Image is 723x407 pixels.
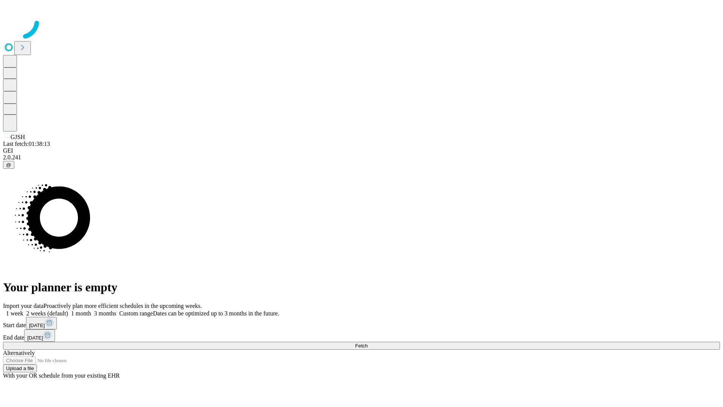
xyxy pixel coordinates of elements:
[71,310,91,317] span: 1 month
[153,310,279,317] span: Dates can be optimized up to 3 months in the future.
[94,310,116,317] span: 3 months
[3,141,50,147] span: Last fetch: 01:38:13
[24,329,55,342] button: [DATE]
[44,303,202,309] span: Proactively plan more efficient schedules in the upcoming weeks.
[3,147,720,154] div: GEI
[26,310,68,317] span: 2 weeks (default)
[3,154,720,161] div: 2.0.241
[3,161,14,169] button: @
[3,350,35,356] span: Alternatively
[3,372,120,379] span: With your OR schedule from your existing EHR
[29,323,45,328] span: [DATE]
[3,303,44,309] span: Import your data
[355,343,368,349] span: Fetch
[3,364,37,372] button: Upload a file
[6,162,11,168] span: @
[3,280,720,294] h1: Your planner is empty
[6,310,23,317] span: 1 week
[3,317,720,329] div: Start date
[3,329,720,342] div: End date
[26,317,57,329] button: [DATE]
[3,342,720,350] button: Fetch
[119,310,153,317] span: Custom range
[11,134,25,140] span: GJSH
[27,335,43,341] span: [DATE]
